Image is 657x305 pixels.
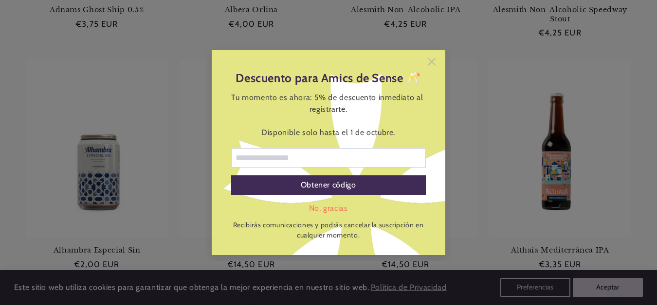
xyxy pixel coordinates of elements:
[231,175,426,195] div: Obtener código
[231,203,426,214] div: No, gracias
[231,148,426,168] input: Correo electrónico
[231,220,426,240] p: Recibirás comunicaciones y podrás cancelar la suscripción en cualquier momento.
[231,69,426,87] header: Descuento para Amics de Sense 🥂
[231,92,426,138] div: Tu momento es ahora: 5% de descuento inmediato al registrarte. Disponible solo hasta el 1 de octu...
[301,175,356,195] div: Obtener código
